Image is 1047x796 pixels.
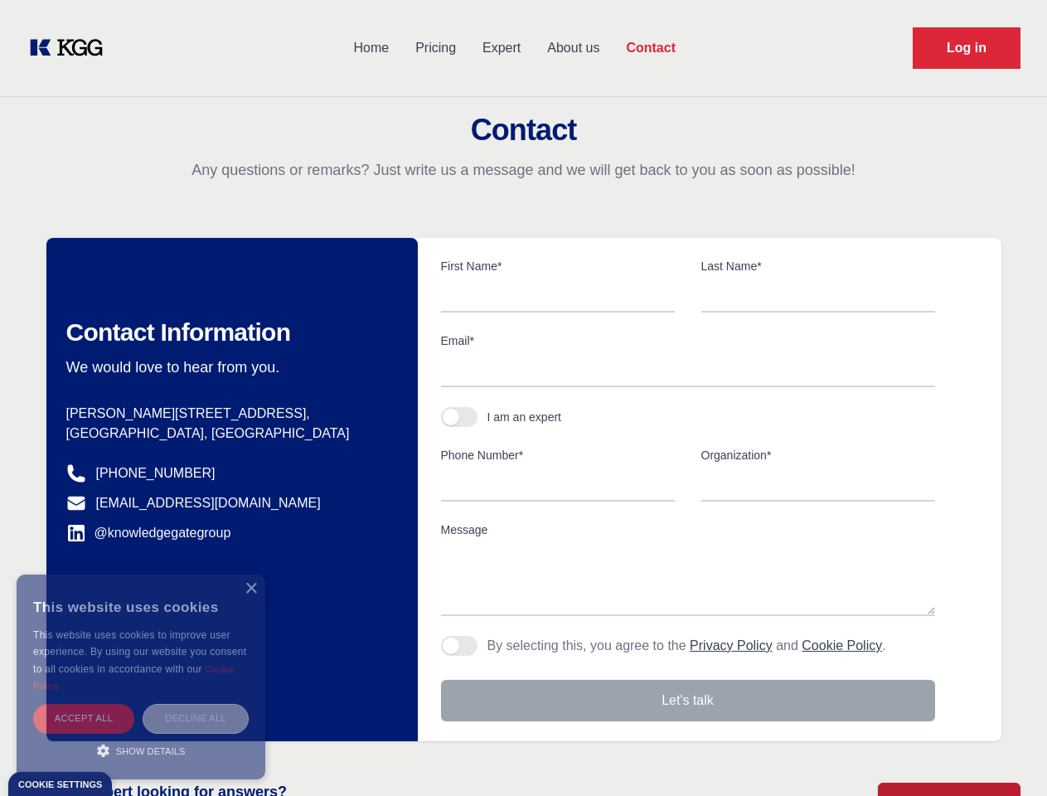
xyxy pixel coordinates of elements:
[96,464,216,483] a: [PHONE_NUMBER]
[441,680,935,721] button: Let's talk
[33,742,249,759] div: Show details
[441,332,935,349] label: Email*
[20,160,1027,180] p: Any questions or remarks? Just write us a message and we will get back to you as soon as possible!
[913,27,1020,69] a: Request Demo
[534,27,613,70] a: About us
[441,258,675,274] label: First Name*
[66,424,391,444] p: [GEOGRAPHIC_DATA], [GEOGRAPHIC_DATA]
[20,114,1027,147] h2: Contact
[245,583,257,595] div: Close
[340,27,402,70] a: Home
[27,35,116,61] a: KOL Knowledge Platform: Talk to Key External Experts (KEE)
[33,704,134,733] div: Accept all
[143,704,249,733] div: Decline all
[613,27,689,70] a: Contact
[802,638,882,653] a: Cookie Policy
[66,357,391,377] p: We would love to hear from you.
[66,404,391,424] p: [PERSON_NAME][STREET_ADDRESS],
[441,522,935,538] label: Message
[18,780,102,789] div: Cookie settings
[33,629,246,675] span: This website uses cookies to improve user experience. By using our website you consent to all coo...
[701,258,935,274] label: Last Name*
[441,447,675,464] label: Phone Number*
[66,318,391,347] h2: Contact Information
[469,27,534,70] a: Expert
[690,638,773,653] a: Privacy Policy
[964,716,1047,796] iframe: Chat Widget
[487,409,562,425] div: I am an expert
[487,636,886,656] p: By selecting this, you agree to the and .
[33,587,249,627] div: This website uses cookies
[701,447,935,464] label: Organization*
[96,493,321,513] a: [EMAIL_ADDRESS][DOMAIN_NAME]
[116,746,186,756] span: Show details
[33,664,235,691] a: Cookie Policy
[402,27,469,70] a: Pricing
[66,523,231,543] a: @knowledgegategroup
